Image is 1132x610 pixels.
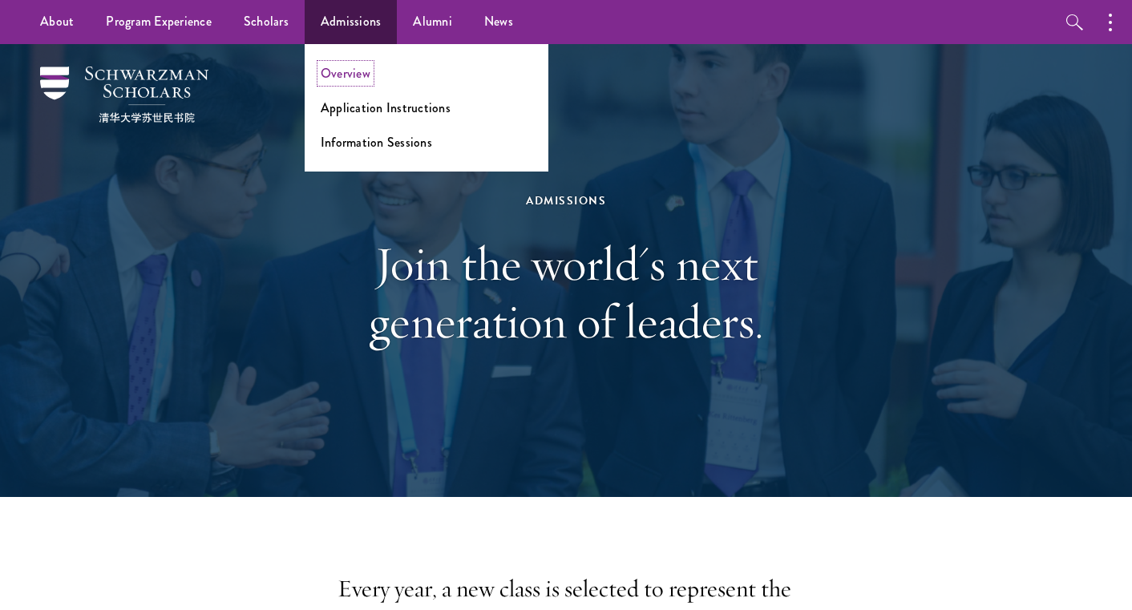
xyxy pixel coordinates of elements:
[289,191,843,211] div: Admissions
[321,64,370,83] a: Overview
[321,133,432,151] a: Information Sessions
[40,67,208,123] img: Schwarzman Scholars
[321,99,451,117] a: Application Instructions
[289,235,843,350] h1: Join the world's next generation of leaders.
